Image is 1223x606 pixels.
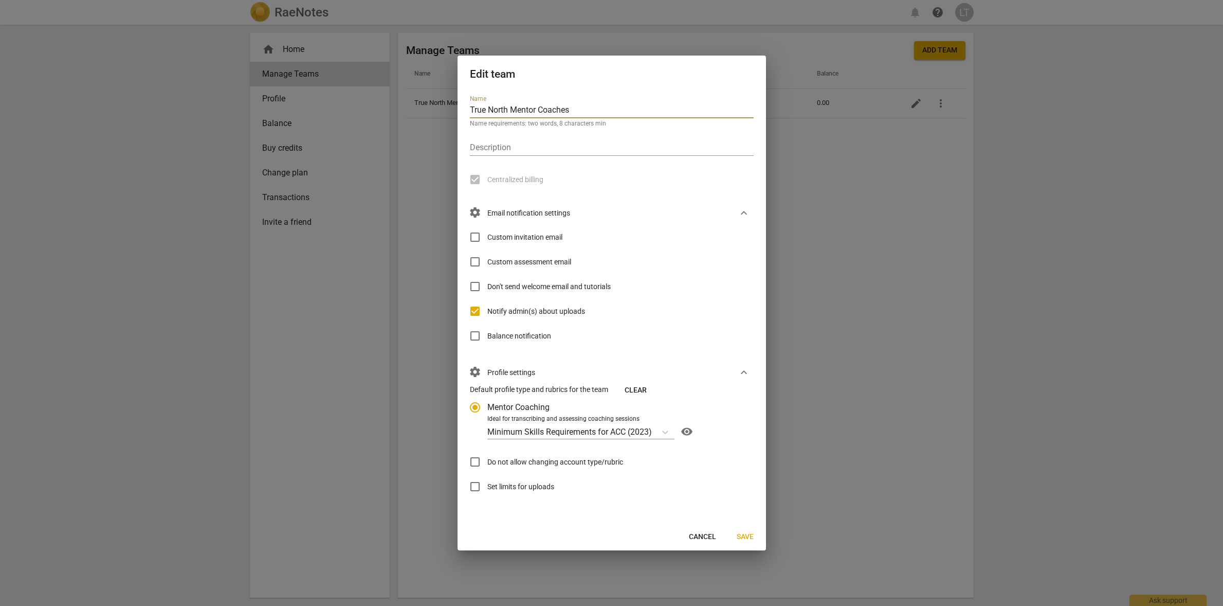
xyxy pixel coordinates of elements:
span: Balance notification [487,331,551,342]
span: expand_more [738,207,750,219]
span: Clear [625,385,647,396]
button: Help [679,423,695,440]
p: Default profile type and rubrics for the team [470,384,745,395]
span: Save [737,532,754,542]
span: Profile settings [470,367,535,378]
span: Email notification settings [470,207,570,219]
button: Cancel [681,528,724,546]
div: Account type [470,395,745,440]
span: Custom invitation email [487,232,562,243]
p: Name requirements: two words, 8 characters min [470,120,754,127]
button: Save [728,528,762,546]
button: Clear [616,386,655,395]
span: Centralized billing [487,174,543,185]
span: Notify admin(s) about uploads [487,306,585,317]
button: Show more [736,365,752,380]
span: expand_more [738,366,750,379]
span: visibility [679,425,695,438]
p: Minimum Skills Requirements for ACC (2023) [487,426,652,438]
span: Don't send welcome email and tutorials [487,281,611,292]
span: settings [469,206,481,219]
label: Name [470,96,486,102]
span: Set limits for uploads [487,482,554,492]
button: Show more [736,205,752,221]
span: Custom assessment email [487,257,571,268]
span: Cancel [689,532,716,542]
span: Mentor Coaching [487,401,550,413]
a: Help [674,423,695,440]
span: Do not allow changing account type/rubric [487,457,623,468]
input: Ideal for transcribing and assessing coaching sessionsMinimum Skills Requirements for ACC (2023)Help [653,427,655,437]
div: Ideal for transcribing and assessing coaching sessions [487,415,742,424]
h2: Edit team [470,68,754,81]
span: settings [469,366,481,378]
